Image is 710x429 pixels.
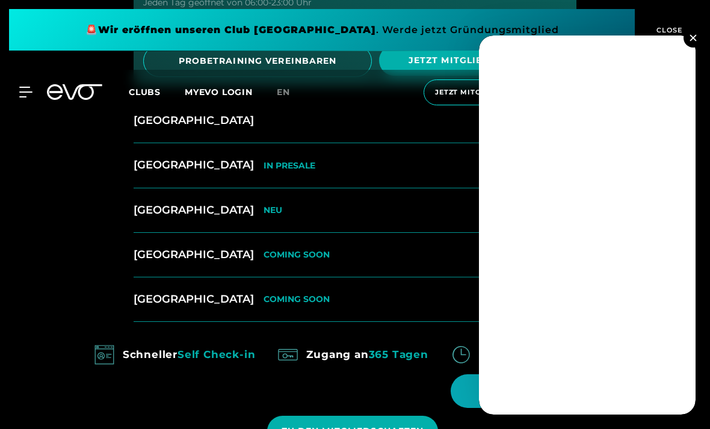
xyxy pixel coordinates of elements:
[134,188,576,233] button: [GEOGRAPHIC_DATA]NEU1 Standort
[264,161,315,171] p: IN PRESALE
[264,294,330,304] p: COMING SOON
[277,87,290,97] span: en
[134,158,254,173] h2: [GEOGRAPHIC_DATA]
[448,341,475,368] img: evofitness
[420,79,551,105] a: Jetzt Mitglied werden
[134,233,576,277] button: [GEOGRAPHIC_DATA]COMING SOON1 Standort
[129,87,161,97] span: Clubs
[91,341,118,368] img: evofitness
[134,203,254,218] h2: [GEOGRAPHIC_DATA]
[635,9,701,51] button: CLOSE
[185,87,253,97] a: MYEVO LOGIN
[134,143,576,188] button: [GEOGRAPHIC_DATA]IN PRESALE2 Standorte
[435,87,536,97] span: Jetzt Mitglied werden
[451,374,686,408] button: Hallo Athlet! Was möchtest du tun?
[369,348,428,360] em: 365 Tagen
[177,348,255,360] em: Self Check-in
[653,25,683,35] span: CLOSE
[277,85,304,99] a: en
[123,345,256,364] div: Schneller
[274,341,301,368] img: evofitness
[264,205,282,215] p: NEU
[306,345,428,364] div: Zugang an
[129,86,185,97] a: Clubs
[134,292,254,307] h2: [GEOGRAPHIC_DATA]
[134,247,254,262] h2: [GEOGRAPHIC_DATA]
[134,277,576,322] button: [GEOGRAPHIC_DATA]COMING SOON1 Standort
[264,250,330,260] p: COMING SOON
[690,34,696,41] img: close.svg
